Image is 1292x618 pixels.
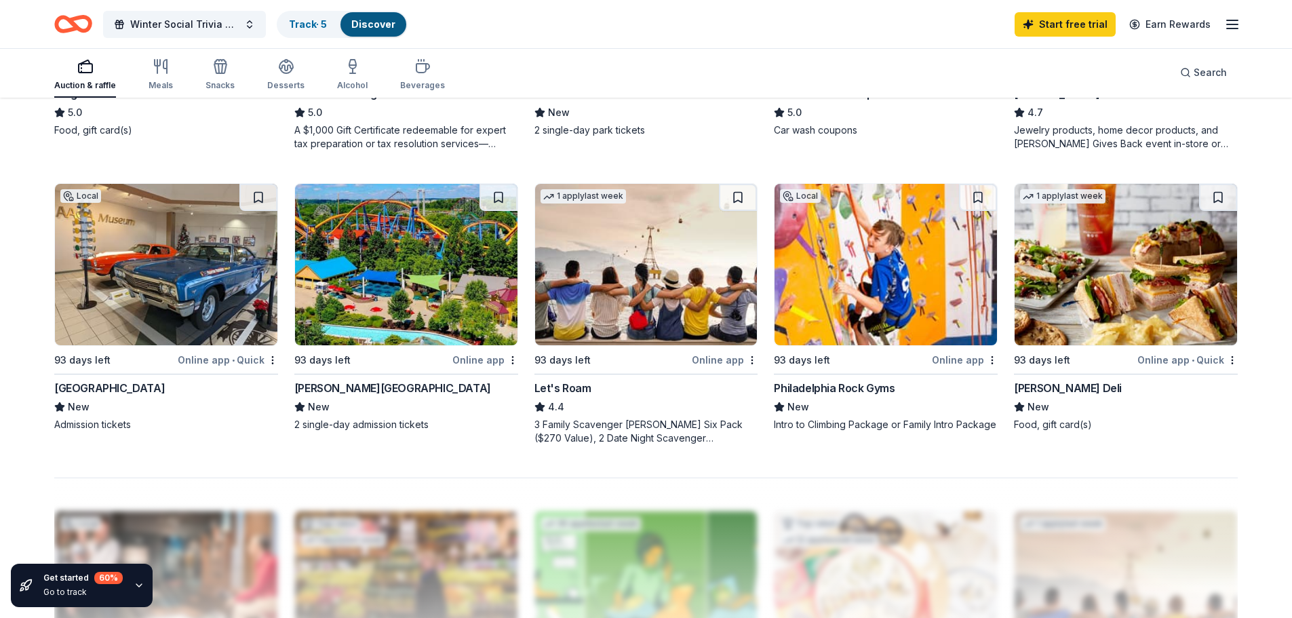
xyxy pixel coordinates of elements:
[103,11,266,38] button: Winter Social Trivia Night Fundraiser
[1121,12,1219,37] a: Earn Rewards
[149,80,173,91] div: Meals
[54,380,165,396] div: [GEOGRAPHIC_DATA]
[54,53,116,98] button: Auction & raffle
[43,587,123,598] div: Go to track
[232,355,235,366] span: •
[774,418,998,431] div: Intro to Climbing Package or Family Intro Package
[1137,351,1238,368] div: Online app Quick
[534,183,758,445] a: Image for Let's Roam1 applylast week93 days leftOnline appLet's Roam4.43 Family Scavenger [PERSON...
[205,53,235,98] button: Snacks
[295,184,517,345] img: Image for Dorney Park & Wildwater Kingdom
[548,104,570,121] span: New
[1014,123,1238,151] div: Jewelry products, home decor products, and [PERSON_NAME] Gives Back event in-store or online (or ...
[149,53,173,98] button: Meals
[400,53,445,98] button: Beverages
[54,80,116,91] div: Auction & raffle
[94,572,123,584] div: 60 %
[1194,64,1227,81] span: Search
[294,352,351,368] div: 93 days left
[1027,104,1043,121] span: 4.7
[780,189,821,203] div: Local
[54,8,92,40] a: Home
[337,80,368,91] div: Alcohol
[452,351,518,368] div: Online app
[205,80,235,91] div: Snacks
[1027,399,1049,415] span: New
[337,53,368,98] button: Alcohol
[308,399,330,415] span: New
[1020,189,1105,204] div: 1 apply last week
[1014,418,1238,431] div: Food, gift card(s)
[1014,183,1238,431] a: Image for McAlister's Deli1 applylast week93 days leftOnline app•Quick[PERSON_NAME] DeliNewFood, ...
[535,184,758,345] img: Image for Let's Roam
[294,380,491,396] div: [PERSON_NAME][GEOGRAPHIC_DATA]
[130,16,239,33] span: Winter Social Trivia Night Fundraiser
[787,399,809,415] span: New
[1192,355,1194,366] span: •
[774,183,998,431] a: Image for Philadelphia Rock GymsLocal93 days leftOnline appPhiladelphia Rock GymsNewIntro to Clim...
[787,104,802,121] span: 5.0
[54,183,278,431] a: Image for AACA MuseumLocal93 days leftOnline app•Quick[GEOGRAPHIC_DATA]NewAdmission tickets
[68,104,82,121] span: 5.0
[400,80,445,91] div: Beverages
[692,351,758,368] div: Online app
[267,53,305,98] button: Desserts
[775,184,997,345] img: Image for Philadelphia Rock Gyms
[60,189,101,203] div: Local
[267,80,305,91] div: Desserts
[534,123,758,137] div: 2 single-day park tickets
[541,189,626,204] div: 1 apply last week
[294,123,518,151] div: A $1,000 Gift Certificate redeemable for expert tax preparation or tax resolution services—recipi...
[43,572,123,584] div: Get started
[277,11,408,38] button: Track· 5Discover
[1015,12,1116,37] a: Start free trial
[932,351,998,368] div: Online app
[1014,380,1122,396] div: [PERSON_NAME] Deli
[68,399,90,415] span: New
[294,418,518,431] div: 2 single-day admission tickets
[1015,184,1237,345] img: Image for McAlister's Deli
[534,380,591,396] div: Let's Roam
[774,380,895,396] div: Philadelphia Rock Gyms
[774,123,998,137] div: Car wash coupons
[54,418,278,431] div: Admission tickets
[1169,59,1238,86] button: Search
[534,418,758,445] div: 3 Family Scavenger [PERSON_NAME] Six Pack ($270 Value), 2 Date Night Scavenger [PERSON_NAME] Two ...
[534,352,591,368] div: 93 days left
[774,352,830,368] div: 93 days left
[294,183,518,431] a: Image for Dorney Park & Wildwater Kingdom93 days leftOnline app[PERSON_NAME][GEOGRAPHIC_DATA]New2...
[55,184,277,345] img: Image for AACA Museum
[1014,352,1070,368] div: 93 days left
[548,399,564,415] span: 4.4
[308,104,322,121] span: 5.0
[54,352,111,368] div: 93 days left
[54,123,278,137] div: Food, gift card(s)
[178,351,278,368] div: Online app Quick
[289,18,327,30] a: Track· 5
[351,18,395,30] a: Discover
